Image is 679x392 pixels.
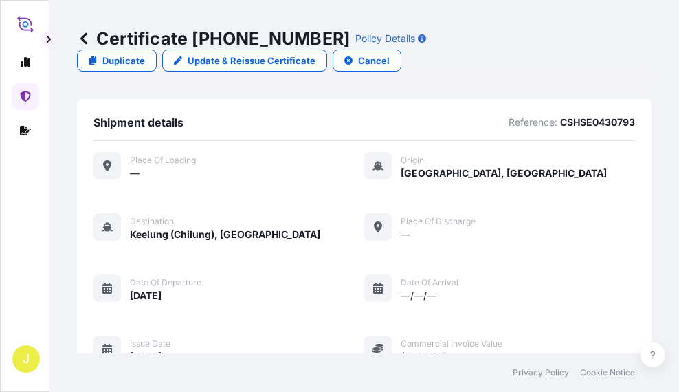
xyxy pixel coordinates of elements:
p: Duplicate [102,54,145,67]
span: Commercial Invoice Value [401,338,502,349]
span: J [23,352,30,366]
span: — [401,228,410,241]
span: Keelung (Chilung), [GEOGRAPHIC_DATA] [130,228,320,241]
p: Policy Details [355,32,415,45]
a: Privacy Policy [513,367,569,378]
span: 947 [416,352,434,362]
span: $ [401,352,407,362]
p: Update & Reissue Certificate [188,54,315,67]
p: Certificate [PHONE_NUMBER] [77,28,350,50]
span: Place of Loading [130,155,196,166]
span: [GEOGRAPHIC_DATA], [GEOGRAPHIC_DATA] [401,166,607,180]
span: Place of discharge [401,216,476,227]
span: [DATE] [130,289,162,303]
span: 2 [407,352,413,362]
span: Shipment details [93,116,183,129]
p: CSHSE0430793 [560,116,635,129]
span: Date of departure [130,277,201,288]
span: , [413,352,416,362]
span: Date of arrival [401,277,458,288]
a: Duplicate [77,50,157,72]
a: Update & Reissue Certificate [162,50,327,72]
span: Issue Date [130,338,170,349]
button: Cancel [333,50,401,72]
span: [DATE] [130,350,162,364]
span: — [130,166,140,180]
span: Origin [401,155,424,166]
span: —/—/— [401,289,436,303]
p: Reference: [509,116,557,129]
p: Cancel [358,54,390,67]
span: Destination [130,216,174,227]
a: Cookie Notice [580,367,635,378]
